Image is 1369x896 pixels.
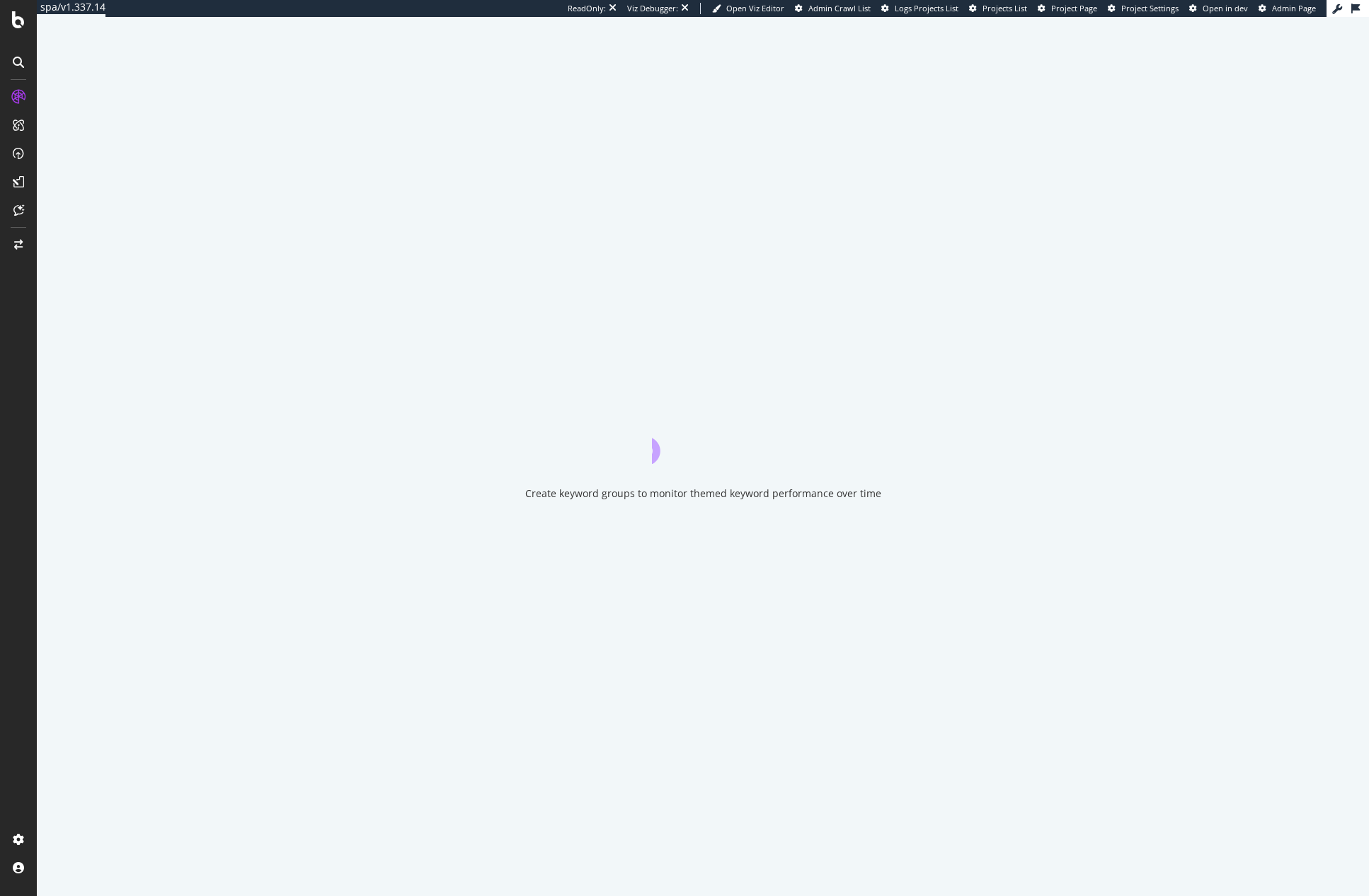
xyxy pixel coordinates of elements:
a: Project Settings [1108,3,1179,14]
span: Projects List [983,3,1027,13]
span: Admin Page [1272,3,1316,13]
a: Projects List [969,3,1027,14]
a: Open in dev [1189,3,1248,14]
div: animation [652,413,754,464]
span: Logs Projects List [895,3,958,13]
a: Logs Projects List [881,3,958,14]
div: ReadOnly: [568,3,606,14]
div: Create keyword groups to monitor themed keyword performance over time [525,487,881,501]
a: Open Viz Editor [712,3,784,14]
span: Project Page [1051,3,1097,13]
a: Admin Page [1259,3,1316,14]
a: Admin Crawl List [795,3,871,14]
div: Viz Debugger: [627,3,678,14]
span: Admin Crawl List [808,3,871,13]
span: Project Settings [1121,3,1179,13]
a: Project Page [1038,3,1097,14]
span: Open Viz Editor [726,3,784,13]
span: Open in dev [1203,3,1248,13]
